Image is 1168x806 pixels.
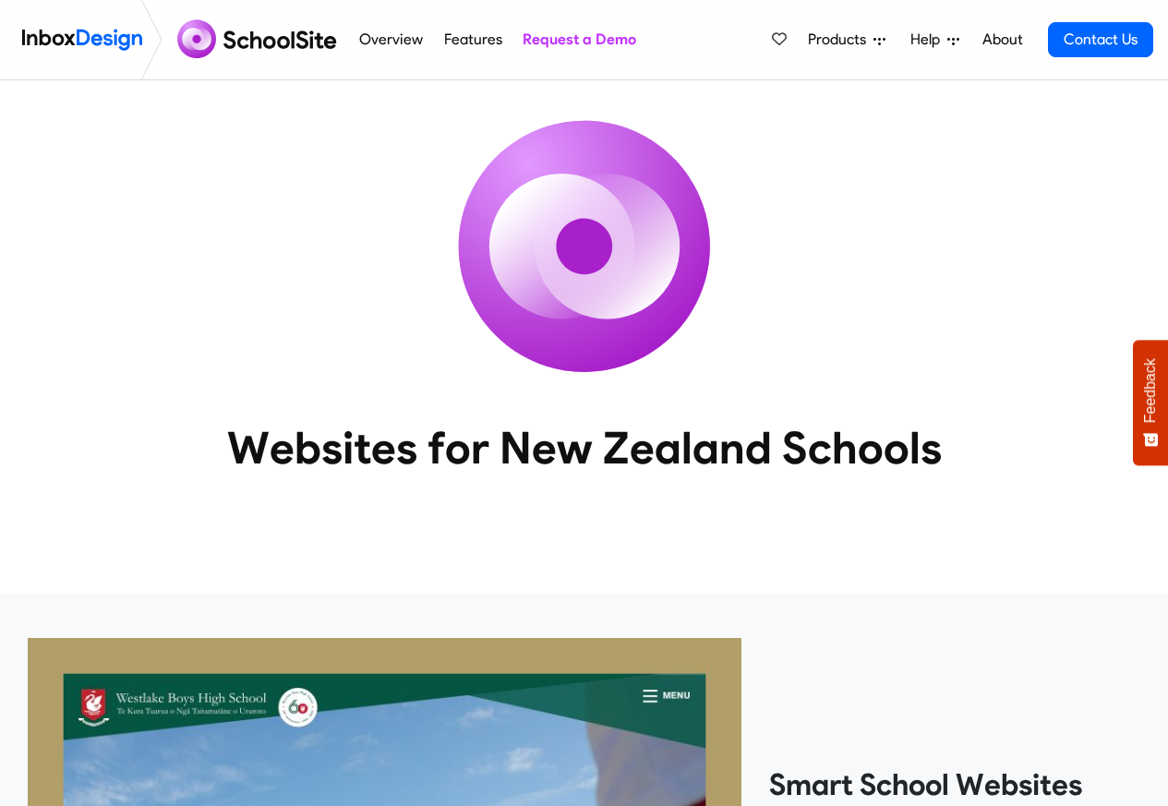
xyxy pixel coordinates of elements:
[808,29,873,51] span: Products
[146,420,1023,475] heading: Websites for New Zealand Schools
[170,18,349,62] img: schoolsite logo
[355,21,428,58] a: Overview
[769,766,1140,803] heading: Smart School Websites
[439,21,507,58] a: Features
[910,29,947,51] span: Help
[418,80,751,413] img: icon_schoolsite.svg
[1048,22,1153,57] a: Contact Us
[1142,358,1159,423] span: Feedback
[1133,340,1168,465] button: Feedback - Show survey
[517,21,641,58] a: Request a Demo
[903,21,967,58] a: Help
[801,21,893,58] a: Products
[977,21,1028,58] a: About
